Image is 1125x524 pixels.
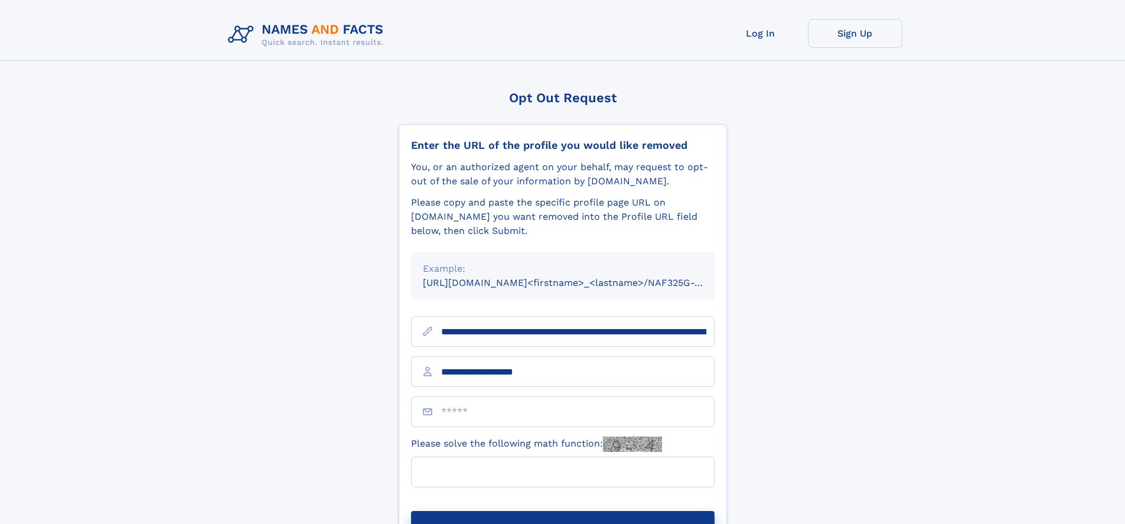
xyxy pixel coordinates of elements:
[223,19,393,51] img: Logo Names and Facts
[399,90,727,105] div: Opt Out Request
[411,437,662,452] label: Please solve the following math function:
[411,160,715,188] div: You, or an authorized agent on your behalf, may request to opt-out of the sale of your informatio...
[808,19,902,48] a: Sign Up
[423,262,703,276] div: Example:
[713,19,808,48] a: Log In
[411,196,715,238] div: Please copy and paste the specific profile page URL on [DOMAIN_NAME] you want removed into the Pr...
[423,277,737,288] small: [URL][DOMAIN_NAME]<firstname>_<lastname>/NAF325G-xxxxxxxx
[411,139,715,152] div: Enter the URL of the profile you would like removed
